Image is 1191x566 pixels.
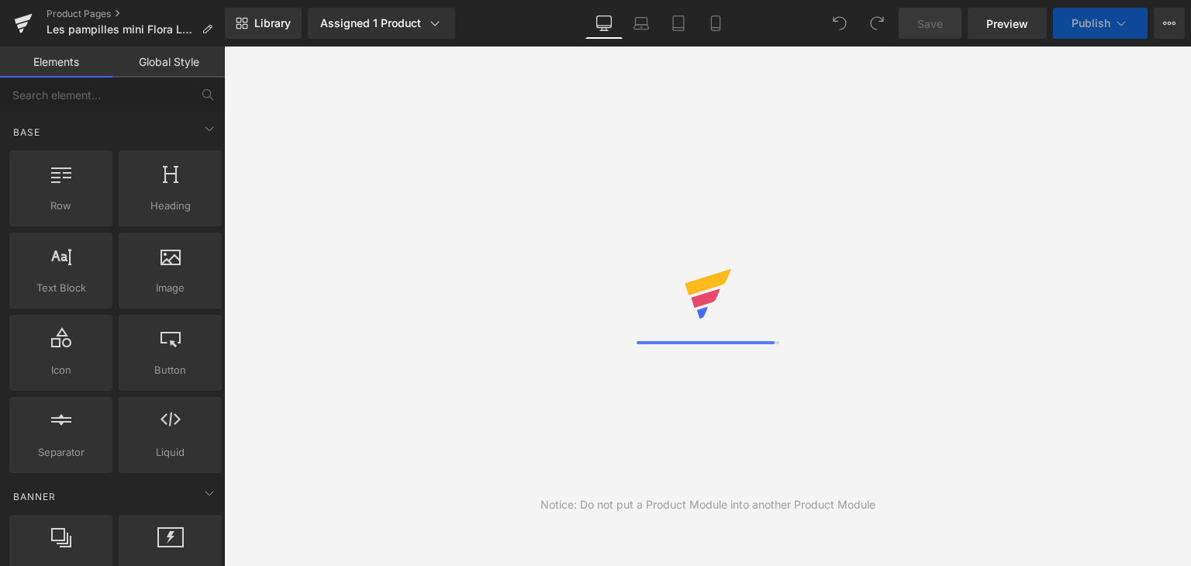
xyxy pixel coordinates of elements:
button: Undo [824,8,855,39]
button: Redo [861,8,892,39]
span: Separator [14,444,108,461]
a: Preview [968,8,1047,39]
a: Desktop [585,8,623,39]
a: Global Style [112,47,225,78]
a: Laptop [623,8,660,39]
span: Library [254,16,291,30]
div: Notice: Do not put a Product Module into another Product Module [540,496,875,513]
a: Mobile [697,8,734,39]
span: Save [917,16,943,32]
span: Heading [123,198,217,214]
span: Base [12,125,42,140]
span: Liquid [123,444,217,461]
span: Image [123,280,217,296]
span: Text Block [14,280,108,296]
span: Preview [986,16,1028,32]
button: Publish [1053,8,1148,39]
span: Banner [12,489,57,504]
span: Button [123,362,217,378]
a: Tablet [660,8,697,39]
span: Icon [14,362,108,378]
div: Assigned 1 Product [320,16,443,31]
span: Publish [1072,17,1110,29]
a: New Library [225,8,302,39]
button: More [1154,8,1185,39]
span: Les pampilles mini Flora Latte cream [47,23,195,36]
span: Row [14,198,108,214]
a: Product Pages [47,8,225,20]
